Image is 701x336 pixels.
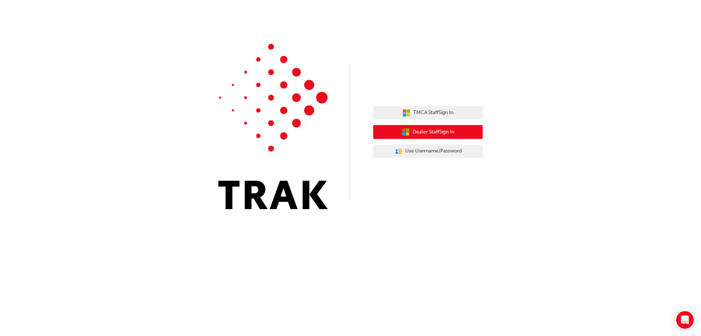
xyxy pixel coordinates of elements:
span: Dealer Staff Sign In [413,128,454,136]
div: Open Intercom Messenger [676,311,694,329]
span: Use Username/Password [405,147,462,155]
button: TMCA StaffSign In [373,106,483,120]
span: TMCA Staff Sign In [413,109,453,117]
button: Dealer StaffSign In [373,125,483,139]
img: Trak [218,44,328,209]
button: Use Username/Password [373,144,483,158]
